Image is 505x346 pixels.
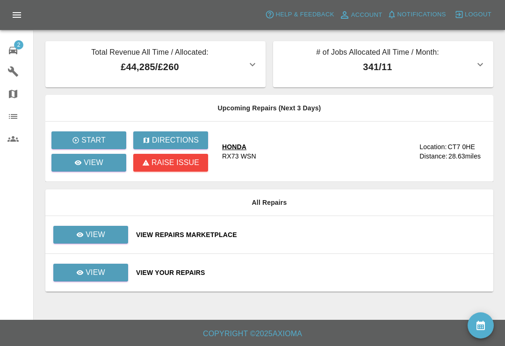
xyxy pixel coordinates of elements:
div: RX73 WSN [222,151,256,161]
span: Help & Feedback [275,9,334,20]
a: View [53,264,128,281]
button: Notifications [385,7,448,22]
span: 2 [14,40,23,50]
p: Directions [152,135,199,146]
span: Logout [465,9,491,20]
button: Help & Feedback [263,7,336,22]
p: 341 / 11 [281,60,475,74]
a: View [51,154,126,172]
button: availability [468,312,494,339]
button: Directions [133,131,208,149]
button: Start [51,131,126,149]
div: Location: [419,142,447,151]
button: # of Jobs Allocated All Time / Month:341/11 [273,41,493,87]
a: View [53,268,129,276]
a: View [53,231,129,238]
span: Account [351,10,382,21]
button: Logout [452,7,494,22]
a: HONDARX73 WSN [222,142,412,161]
a: Location:CT7 0HEDistance:28.63miles [419,142,486,161]
th: Upcoming Repairs (Next 3 Days) [45,95,493,122]
div: CT7 0HE [447,142,475,151]
button: Raise issue [133,154,208,172]
th: All Repairs [45,189,493,216]
a: View [53,226,128,244]
p: View [86,229,105,240]
p: View [86,267,105,278]
p: Total Revenue All Time / Allocated: [53,47,247,60]
button: Total Revenue All Time / Allocated:£44,285/£260 [45,41,266,87]
p: View [84,157,103,168]
p: £44,285 / £260 [53,60,247,74]
a: Account [337,7,385,22]
p: Start [81,135,106,146]
span: Notifications [397,9,446,20]
p: Raise issue [151,157,199,168]
div: Distance: [419,151,447,161]
a: View Repairs Marketplace [136,230,486,239]
button: Open drawer [6,4,28,26]
div: 28.63 miles [448,151,486,161]
div: HONDA [222,142,256,151]
a: View Your Repairs [136,268,486,277]
h6: Copyright © 2025 Axioma [7,327,498,340]
p: # of Jobs Allocated All Time / Month: [281,47,475,60]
